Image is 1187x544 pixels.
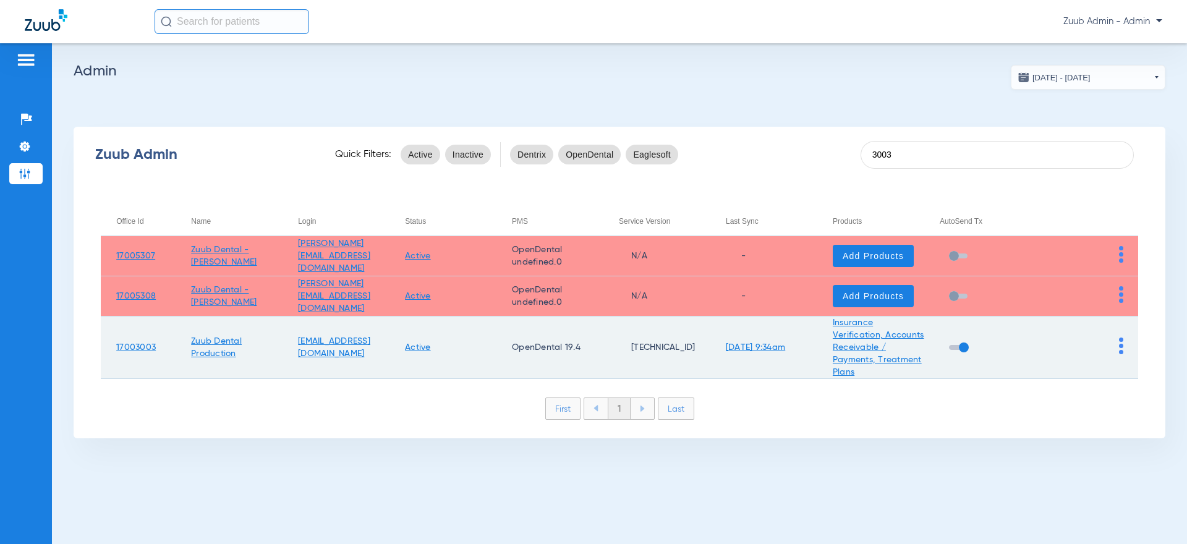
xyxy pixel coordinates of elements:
img: Search Icon [161,16,172,27]
div: Status [405,215,496,228]
a: Zuub Dental Production [191,337,242,358]
span: Eaglesoft [633,148,671,161]
span: Quick Filters: [335,148,391,161]
span: Active [408,148,433,161]
div: Name [191,215,211,228]
div: Office Id [116,215,176,228]
div: AutoSend Tx [940,215,982,228]
div: Login [298,215,389,228]
a: Insurance Verification, Accounts Receivable / Payments, Treatment Plans [833,318,924,376]
a: Zuub Dental - [PERSON_NAME] [191,286,257,307]
mat-chip-listbox: status-filters [401,142,491,167]
a: Zuub Dental - [PERSON_NAME] [191,245,257,266]
a: Active [405,292,431,300]
button: Add Products [833,245,914,267]
td: OpenDental 19.4 [496,317,603,379]
li: Last [658,397,694,420]
div: Products [833,215,924,228]
img: Zuub Logo [25,9,67,31]
img: group-dot-blue.svg [1119,246,1123,263]
td: N/A [603,236,710,276]
div: Service Version [619,215,670,228]
li: 1 [608,398,631,419]
img: group-dot-blue.svg [1119,286,1123,303]
div: Login [298,215,316,228]
a: [EMAIL_ADDRESS][DOMAIN_NAME] [298,337,370,358]
div: Office Id [116,215,143,228]
span: Add Products [843,290,904,302]
mat-chip-listbox: pms-filters [510,142,678,167]
input: Search for patients [155,9,309,34]
td: OpenDental undefined.0 [496,236,603,276]
div: AutoSend Tx [940,215,1031,228]
a: [DATE] 9:34am [726,343,785,352]
div: PMS [512,215,603,228]
div: Last Sync [726,215,817,228]
div: Products [833,215,862,228]
img: group-dot-blue.svg [1119,338,1123,354]
span: - [726,252,746,260]
a: 17005308 [116,292,156,300]
button: Add Products [833,285,914,307]
span: - [726,292,746,300]
img: date.svg [1018,71,1030,83]
a: Active [405,343,431,352]
img: hamburger-icon [16,53,36,67]
span: Dentrix [517,148,546,161]
img: arrow-left-blue.svg [593,405,598,412]
span: OpenDental [566,148,613,161]
td: N/A [603,276,710,317]
span: Inactive [453,148,483,161]
div: Service Version [619,215,710,228]
img: arrow-right-blue.svg [640,406,645,412]
input: SEARCH office ID, email, name [861,141,1134,169]
a: [PERSON_NAME][EMAIL_ADDRESS][DOMAIN_NAME] [298,279,370,313]
td: OpenDental undefined.0 [496,276,603,317]
div: Last Sync [726,215,759,228]
td: [TECHNICAL_ID] [603,317,710,379]
h2: Admin [74,65,1165,77]
div: Status [405,215,426,228]
span: Zuub Admin - Admin [1063,15,1162,28]
div: Name [191,215,283,228]
div: Zuub Admin [95,148,313,161]
a: 17005307 [116,252,155,260]
a: Active [405,252,431,260]
li: First [545,397,581,420]
a: [PERSON_NAME][EMAIL_ADDRESS][DOMAIN_NAME] [298,239,370,273]
a: 17003003 [116,343,156,352]
button: [DATE] - [DATE] [1011,65,1165,90]
span: Add Products [843,250,904,262]
iframe: Chat Widget [1125,485,1187,544]
div: PMS [512,215,528,228]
